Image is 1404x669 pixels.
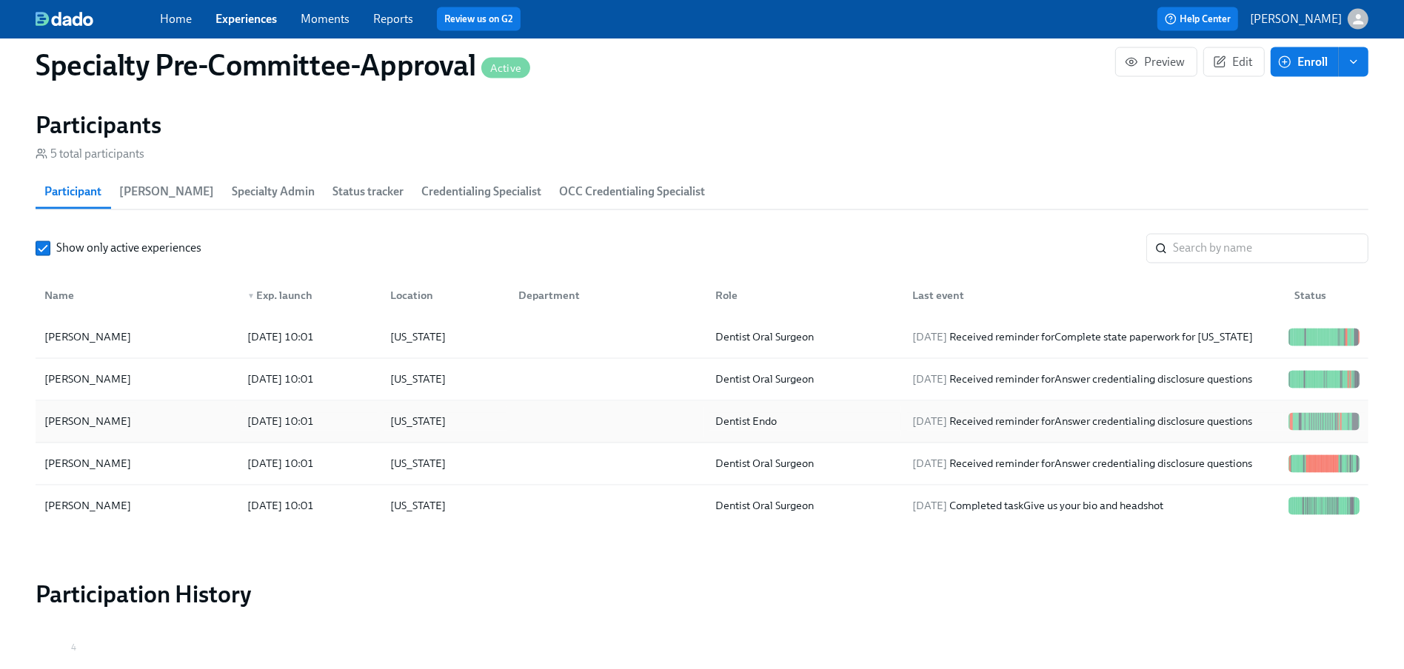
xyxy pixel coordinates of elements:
button: Edit [1203,47,1265,77]
div: [PERSON_NAME] [39,455,235,473]
div: [DATE] 10:01 [241,371,378,389]
span: [DATE] [913,500,948,513]
div: Completed task Give us your bio and headshot [907,497,1283,515]
span: [DATE] [913,415,948,428]
div: [US_STATE] [384,413,507,431]
span: Help Center [1165,12,1231,27]
div: [DATE] 10:01 [241,413,378,431]
div: [PERSON_NAME][DATE] 10:01[US_STATE]Dentist Endo[DATE] Received reminder forAnswer credentialing d... [36,401,1368,443]
div: 5 total participants [36,146,144,162]
img: dado [36,12,93,27]
span: Enroll [1281,55,1328,70]
div: [PERSON_NAME] [39,371,235,389]
span: Specialty Admin [232,181,315,202]
div: Department [507,281,703,311]
div: [PERSON_NAME] [39,413,137,431]
span: OCC Credentialing Specialist [559,181,705,202]
div: Department [512,287,703,305]
div: [US_STATE] [384,497,507,515]
h1: Specialty Pre-Committee-Approval [36,47,530,83]
div: [PERSON_NAME][DATE] 10:01[US_STATE]Dentist Oral Surgeon[DATE] Received reminder forAnswer credent... [36,443,1368,485]
div: Dentist Oral Surgeon [709,455,900,473]
button: Help Center [1157,7,1238,31]
div: ▼Exp. launch [235,281,378,311]
div: Received reminder for Answer credentialing disclosure questions [907,371,1283,389]
button: [PERSON_NAME] [1250,9,1368,30]
div: Exp. launch [241,287,378,305]
button: Enroll [1271,47,1339,77]
div: Received reminder for Answer credentialing disclosure questions [907,413,1283,431]
span: Edit [1216,55,1252,70]
tspan: 4 [71,642,76,653]
h2: Participation History [36,580,1368,610]
div: [DATE] 10:01 [241,455,378,473]
div: [US_STATE] [384,329,507,346]
a: Moments [301,12,350,26]
div: [PERSON_NAME][DATE] 10:01[US_STATE]Dentist Oral Surgeon[DATE] Received reminder forAnswer credent... [36,359,1368,401]
a: Reports [373,12,413,26]
span: [DATE] [913,457,948,471]
div: Role [709,287,900,305]
button: enroll [1339,47,1368,77]
span: Status tracker [332,181,404,202]
div: Last event [907,287,1283,305]
h2: Participants [36,110,1368,140]
div: Received reminder for Answer credentialing disclosure questions [907,455,1283,473]
button: Preview [1115,47,1197,77]
span: ▼ [247,293,255,300]
a: Review us on G2 [444,12,513,27]
div: [PERSON_NAME][DATE] 10:01[US_STATE]Dentist Oral Surgeon[DATE] Received reminder forComplete state... [36,317,1368,359]
span: Show only active experiences [56,241,201,257]
div: Dentist Oral Surgeon [709,371,900,389]
a: Home [160,12,192,26]
div: [PERSON_NAME] [39,329,235,346]
div: Name [39,281,235,311]
div: Dentist Oral Surgeon [709,329,900,346]
a: dado [36,12,160,27]
div: [US_STATE] [384,371,507,389]
div: Location [378,281,507,311]
div: [PERSON_NAME] [39,497,235,515]
span: [DATE] [913,373,948,386]
span: Preview [1128,55,1185,70]
div: Status [1288,287,1365,305]
div: Name [39,287,235,305]
div: Received reminder for Complete state paperwork for [US_STATE] [907,329,1283,346]
span: [PERSON_NAME] [119,181,214,202]
div: [DATE] 10:01 [241,329,378,346]
div: Dentist Oral Surgeon [709,497,900,515]
span: Participant [44,181,101,202]
a: Experiences [215,12,277,26]
div: [DATE] 10:01 [241,497,378,515]
div: Status [1283,281,1365,311]
span: [DATE] [913,331,948,344]
span: Credentialing Specialist [421,181,541,202]
div: Last event [901,281,1283,311]
input: Search by name [1173,234,1368,263]
span: Active [481,63,530,74]
button: Review us on G2 [437,7,521,31]
div: [US_STATE] [384,455,507,473]
div: Dentist Endo [709,413,900,431]
div: [PERSON_NAME][DATE] 10:01[US_STATE]Dentist Oral Surgeon[DATE] Completed taskGive us your bio and ... [36,485,1368,527]
div: Role [703,281,900,311]
div: Location [384,287,507,305]
p: [PERSON_NAME] [1250,11,1342,27]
